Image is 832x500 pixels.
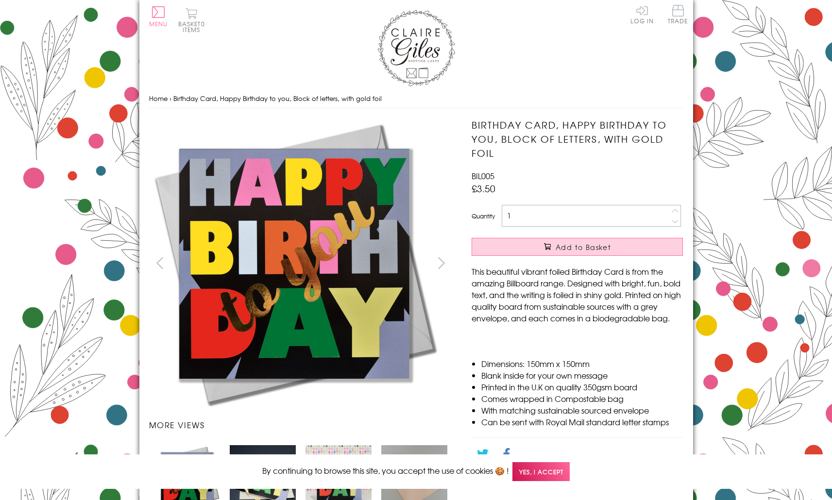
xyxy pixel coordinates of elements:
[472,170,494,182] span: BIL005
[472,266,683,324] p: This beautiful vibrant foiled Birthday Card is from the amazing Billboard range. Designed with br...
[481,404,683,416] li: With matching sustainable sourced envelope
[481,393,683,404] li: Comes wrapped in Compostable bag
[149,94,168,103] a: Home
[472,238,683,256] button: Add to Basket
[472,212,495,220] label: Quantity
[170,94,171,103] span: ›
[472,182,495,195] span: £3.50
[149,6,168,27] button: Menu
[149,19,168,28] span: Menu
[149,419,453,431] h3: More views
[178,8,205,33] button: Basket0 items
[430,252,452,274] button: next
[481,416,683,428] li: Can be sent with Royal Mail standard letter stamps
[173,94,382,103] span: Birthday Card, Happy Birthday to you, Block of letters, with gold foil
[556,242,611,252] span: Add to Basket
[630,5,654,24] a: Log In
[472,118,683,160] h1: Birthday Card, Happy Birthday to you, Block of letters, with gold foil
[481,358,683,369] li: Dimensions: 150mm x 150mm
[481,381,683,393] li: Printed in the U.K on quality 350gsm board
[668,5,688,24] span: Trade
[149,89,683,109] nav: breadcrumbs
[481,369,683,381] li: Blank inside for your own message
[183,19,205,34] span: 0 items
[377,10,455,86] img: Claire Giles Greetings Cards
[512,462,570,481] span: Yes, I accept
[668,5,688,26] a: Trade
[149,252,171,274] button: prev
[149,118,441,409] img: Birthday Card, Happy Birthday to you, Block of letters, with gold foil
